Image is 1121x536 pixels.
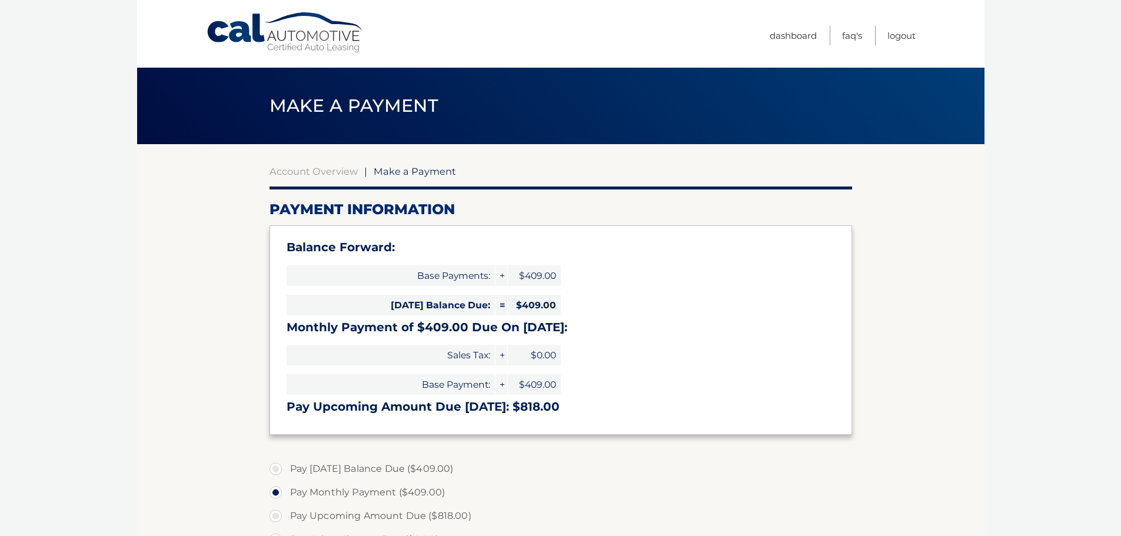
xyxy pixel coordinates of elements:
[287,265,495,286] span: Base Payments:
[287,320,835,335] h3: Monthly Payment of $409.00 Due On [DATE]:
[887,26,916,45] a: Logout
[364,165,367,177] span: |
[287,295,495,315] span: [DATE] Balance Due:
[770,26,817,45] a: Dashboard
[495,374,507,395] span: +
[508,265,561,286] span: $409.00
[287,374,495,395] span: Base Payment:
[270,201,852,218] h2: Payment Information
[287,345,495,365] span: Sales Tax:
[206,12,365,54] a: Cal Automotive
[270,504,852,528] label: Pay Upcoming Amount Due ($818.00)
[287,240,835,255] h3: Balance Forward:
[270,165,358,177] a: Account Overview
[374,165,456,177] span: Make a Payment
[508,295,561,315] span: $409.00
[270,481,852,504] label: Pay Monthly Payment ($409.00)
[287,399,835,414] h3: Pay Upcoming Amount Due [DATE]: $818.00
[842,26,862,45] a: FAQ's
[270,95,438,116] span: Make a Payment
[495,295,507,315] span: =
[495,345,507,365] span: +
[508,345,561,365] span: $0.00
[270,457,852,481] label: Pay [DATE] Balance Due ($409.00)
[495,265,507,286] span: +
[508,374,561,395] span: $409.00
